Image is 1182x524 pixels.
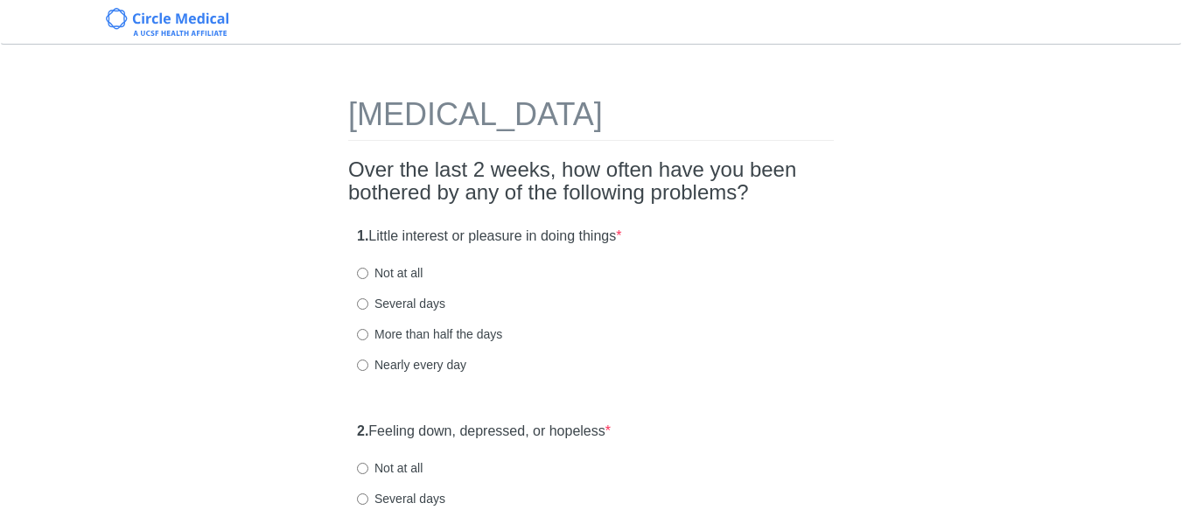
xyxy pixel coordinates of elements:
label: More than half the days [357,325,502,343]
input: Several days [357,493,368,505]
label: Feeling down, depressed, or hopeless [357,422,611,442]
label: Little interest or pleasure in doing things [357,227,621,247]
input: Not at all [357,268,368,279]
input: Not at all [357,463,368,474]
strong: 2. [357,423,368,438]
label: Not at all [357,264,423,282]
input: Several days [357,298,368,310]
h1: [MEDICAL_DATA] [348,97,834,141]
label: Nearly every day [357,356,466,374]
h2: Over the last 2 weeks, how often have you been bothered by any of the following problems? [348,158,834,205]
label: Several days [357,490,445,507]
input: Nearly every day [357,360,368,371]
input: More than half the days [357,329,368,340]
label: Not at all [357,459,423,477]
img: Circle Medical Logo [106,8,229,36]
strong: 1. [357,228,368,243]
label: Several days [357,295,445,312]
